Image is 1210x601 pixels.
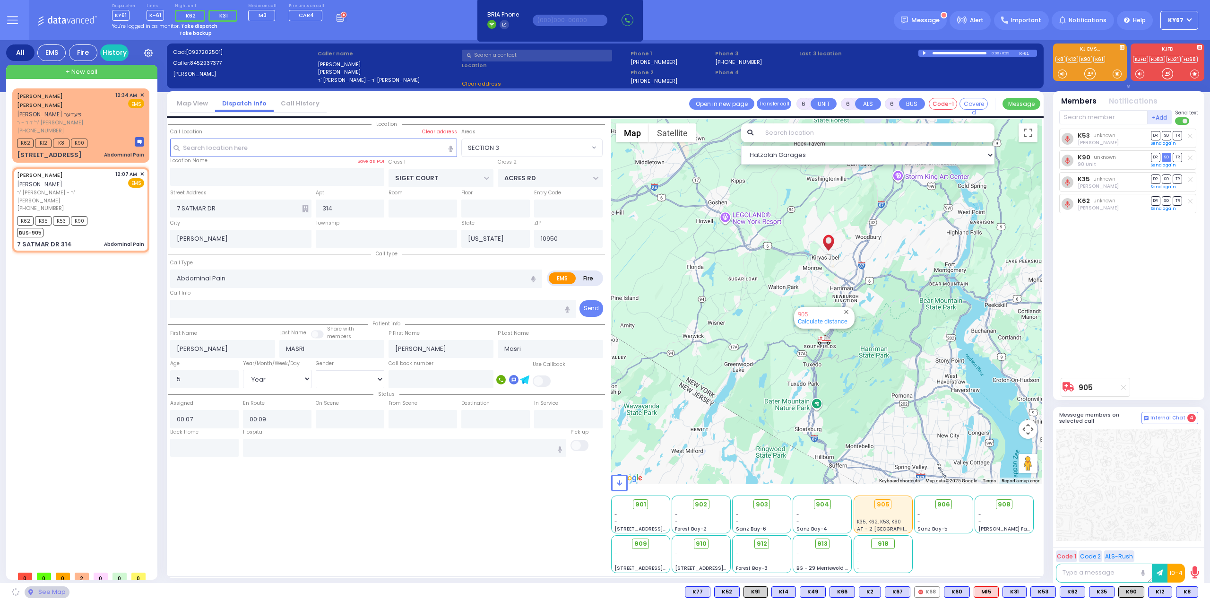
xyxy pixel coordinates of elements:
[112,3,136,9] label: Dispatcher
[461,219,475,227] label: State
[327,325,354,332] small: Share with
[736,518,739,525] span: -
[917,518,920,525] span: -
[1150,415,1185,421] span: Internal Chat
[1069,16,1106,25] span: Notifications
[1019,50,1037,57] div: K-61
[1066,56,1078,63] a: K12
[614,511,617,518] span: -
[978,525,1034,532] span: [PERSON_NAME] Farm
[959,98,988,110] button: Covered
[991,48,1000,59] div: 0:00
[316,400,339,407] label: On Scene
[422,128,457,136] label: Clear address
[1151,140,1176,146] a: Send again
[675,557,678,565] span: -
[634,539,647,549] span: 909
[1173,131,1182,140] span: TR
[885,586,910,598] div: BLS
[170,189,207,197] label: Street Address
[885,586,910,598] div: K67
[759,123,995,142] input: Search location
[631,69,712,77] span: Phone 2
[1131,47,1204,53] label: KJFD
[533,361,565,368] label: Use Callback
[17,240,72,249] div: 7 SATMAR DR 314
[974,586,999,598] div: ALS
[1059,412,1141,424] h5: Message members on selected call
[389,330,420,337] label: P First Name
[631,58,677,65] label: [PHONE_NUMBER]
[274,99,327,108] a: Call History
[316,189,324,197] label: Apt
[175,3,241,9] label: Night unit
[1144,416,1149,421] img: comment-alt.png
[461,128,475,136] label: Areas
[1019,454,1037,473] button: Drag Pegman onto the map to open Street View
[743,586,768,598] div: K91
[389,360,433,367] label: Call back number
[181,23,217,30] strong: Take dispatch
[714,586,740,598] div: K52
[1078,139,1119,146] span: Hershel Lowy
[140,91,144,99] span: ✕
[736,511,739,518] span: -
[6,44,35,61] div: All
[614,472,645,484] img: Google
[302,205,309,212] span: Other building occupants
[798,311,808,318] a: 905
[318,76,459,84] label: ר' [PERSON_NAME] - ר' [PERSON_NAME]
[357,158,384,165] label: Save as POI
[796,525,827,532] span: Sanz Bay-4
[796,550,799,557] span: -
[1151,206,1176,211] a: Send again
[771,586,796,598] div: BLS
[186,48,223,56] span: [0927202501]
[534,219,541,227] label: ZIP
[147,3,164,9] label: Lines
[1003,586,1027,598] div: K31
[468,143,499,153] span: SECTION 3
[859,586,881,598] div: K2
[487,10,519,19] span: BRIA Phone
[1151,162,1176,168] a: Send again
[318,61,459,69] label: [PERSON_NAME]
[71,139,87,148] span: K90
[37,44,66,61] div: EMS
[1055,56,1065,63] a: K8
[259,11,267,19] span: M3
[857,565,909,572] div: -
[170,139,458,157] input: Search location here
[25,586,69,598] div: See map
[173,70,314,78] label: [PERSON_NAME]
[498,158,517,166] label: Cross 2
[69,44,97,61] div: Fire
[1151,174,1160,183] span: DR
[17,180,62,188] span: [PERSON_NAME]
[316,360,334,367] label: Gender
[1000,48,1002,59] div: /
[675,525,707,532] span: Forest Bay-2
[170,128,202,136] label: Call Location
[170,259,193,267] label: Call Type
[17,204,64,212] span: [PHONE_NUMBER]
[170,428,199,436] label: Back Home
[461,189,473,197] label: Floor
[918,590,923,594] img: red-radio-icon.svg
[857,525,927,532] span: AT - 2 [GEOGRAPHIC_DATA]
[17,189,112,204] span: ר' [PERSON_NAME] - ר' [PERSON_NAME]
[1166,56,1181,63] a: FD21
[675,565,764,572] span: [STREET_ADDRESS][PERSON_NAME]
[534,189,561,197] label: Entry Code
[533,15,607,26] input: (000)000-00000
[614,565,704,572] span: [STREET_ADDRESS][PERSON_NAME]
[1162,174,1171,183] span: SO
[170,400,193,407] label: Assigned
[112,23,180,30] span: You're logged in as monitor.
[173,48,314,56] label: Cad:
[1162,196,1171,205] span: SO
[944,586,970,598] div: K60
[289,3,326,9] label: Fire units on call
[35,139,52,148] span: K12
[1104,550,1134,562] button: ALS-Rush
